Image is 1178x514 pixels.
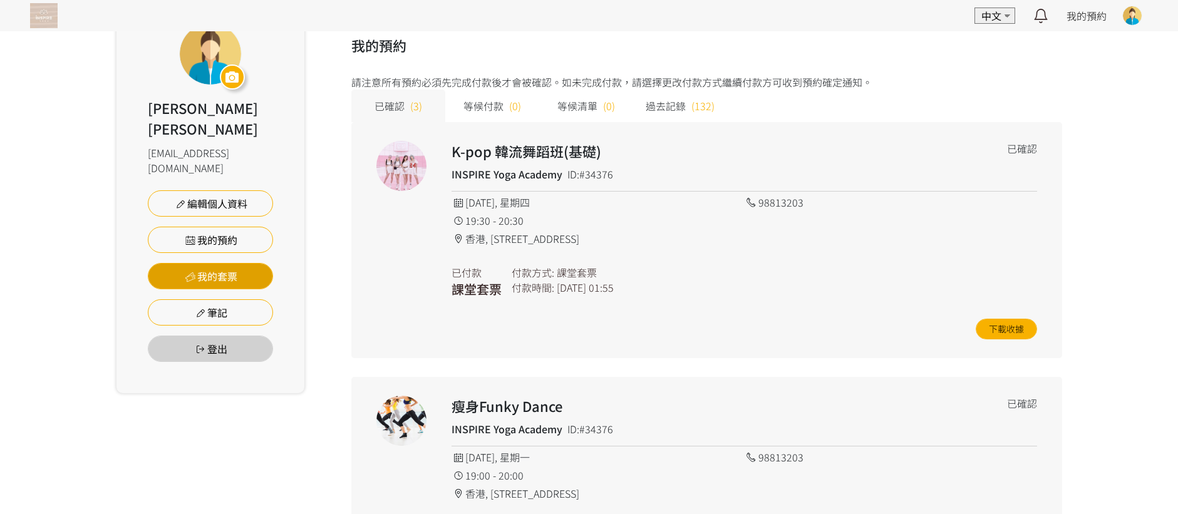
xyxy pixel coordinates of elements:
[452,468,744,483] div: 19:00 - 20:00
[148,227,273,253] a: 我的預約
[976,319,1037,339] a: 下載收據
[603,98,615,113] span: (0)
[512,280,554,295] div: 付款時間:
[452,265,502,280] div: 已付款
[646,98,686,113] span: 過去記錄
[567,167,613,182] div: ID:#34376
[148,98,273,139] div: [PERSON_NAME] [PERSON_NAME]
[691,98,715,113] span: (132)
[375,98,405,113] span: 已確認
[557,265,597,280] div: 課堂套票
[465,231,579,246] span: 香港, [STREET_ADDRESS]
[452,280,502,299] h3: 課堂套票
[1007,396,1037,411] div: 已確認
[557,98,597,113] span: 等候清單
[465,486,579,501] span: 香港, [STREET_ADDRESS]
[452,450,744,465] div: [DATE], 星期一
[148,190,273,217] a: 編輯個人資料
[452,195,744,210] div: [DATE], 星期四
[452,213,744,228] div: 19:30 - 20:30
[557,280,614,295] div: [DATE] 01:55
[509,98,521,113] span: (0)
[1067,8,1107,23] a: 我的預約
[452,167,562,182] h4: INSPIRE Yoga Academy
[452,396,920,416] h2: 瘦身Funky Dance
[148,336,273,362] button: 登出
[452,141,920,162] h2: K-pop 韓流舞蹈班(基礎)
[512,265,554,280] div: 付款方式:
[452,421,562,436] h4: INSPIRE Yoga Academy
[148,299,273,326] a: 筆記
[567,421,613,436] div: ID:#34376
[30,3,58,28] img: T57dtJh47iSJKDtQ57dN6xVUMYY2M0XQuGF02OI4.png
[148,145,273,175] div: [EMAIL_ADDRESS][DOMAIN_NAME]
[148,263,273,289] a: 我的套票
[1007,141,1037,156] div: 已確認
[351,35,1062,56] h2: 我的預約
[410,98,422,113] span: (3)
[463,98,504,113] span: 等候付款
